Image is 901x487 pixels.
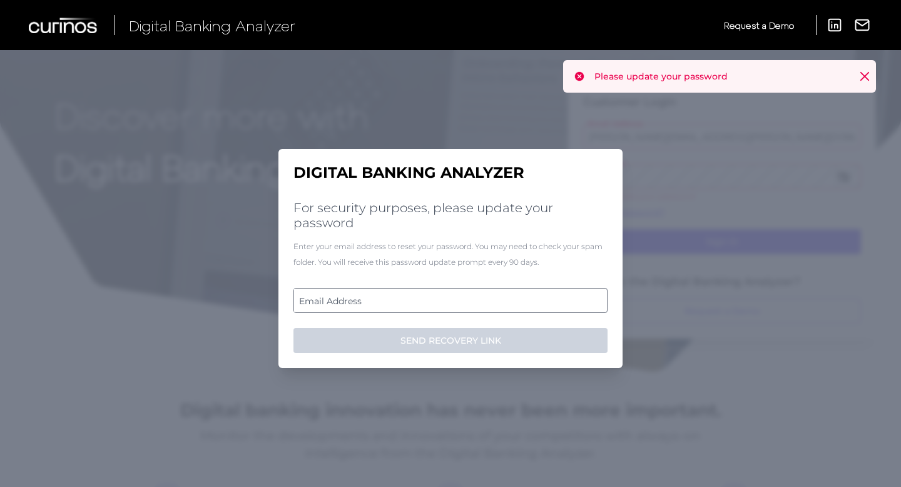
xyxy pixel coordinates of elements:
span: Digital Banking Analyzer [129,16,295,34]
a: Request a Demo [724,15,794,36]
label: Email Address [294,289,606,312]
button: SEND RECOVERY LINK [293,328,608,353]
img: Curinos [29,18,99,33]
h2: For security purposes, please update your password [293,200,608,230]
span: Request a Demo [724,20,794,31]
div: Enter your email address to reset your password. You may need to check your spam folder. You will... [293,238,608,270]
h1: Digital Banking Analyzer [293,164,608,182]
div: Please update your password [563,60,876,93]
